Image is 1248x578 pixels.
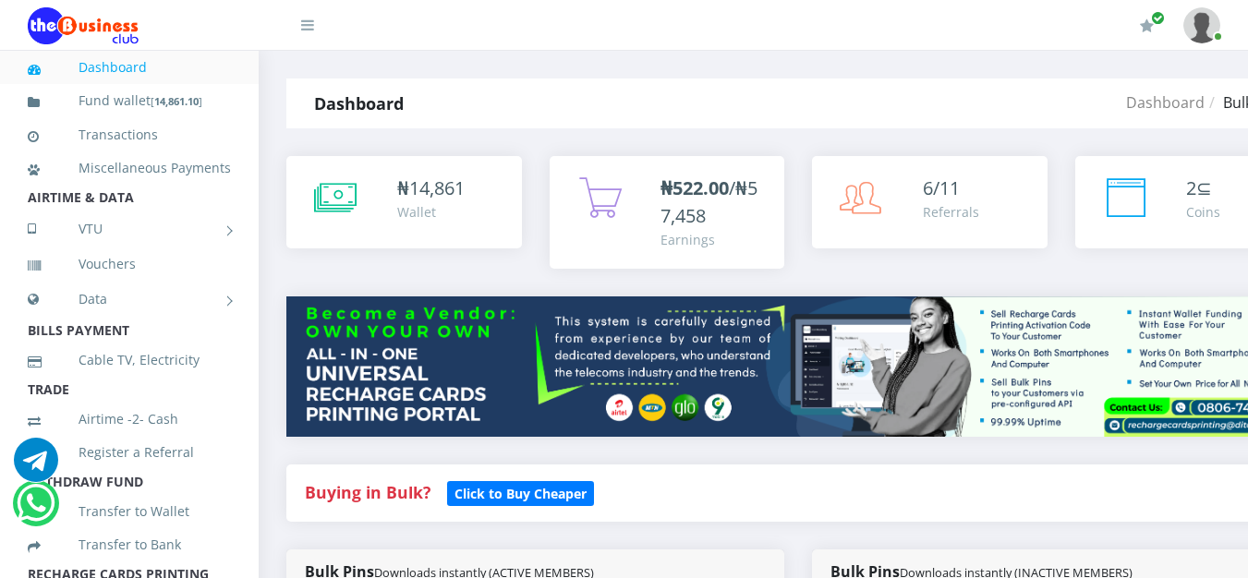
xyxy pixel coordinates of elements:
[14,452,58,482] a: Chat for support
[28,147,231,189] a: Miscellaneous Payments
[409,175,465,200] span: 14,861
[286,156,522,248] a: ₦14,861 Wallet
[660,175,757,228] span: /₦57,458
[28,524,231,566] a: Transfer to Bank
[17,495,55,525] a: Chat for support
[314,92,404,114] strong: Dashboard
[1183,7,1220,43] img: User
[28,79,231,123] a: Fund wallet[14,861.10]
[660,230,767,249] div: Earnings
[923,175,960,200] span: 6/11
[1140,18,1154,33] i: Renew/Upgrade Subscription
[151,94,202,108] small: [ ]
[812,156,1048,248] a: 6/11 Referrals
[923,202,979,222] div: Referrals
[28,398,231,440] a: Airtime -2- Cash
[454,485,587,502] b: Click to Buy Cheaper
[28,46,231,89] a: Dashboard
[28,276,231,322] a: Data
[550,156,785,269] a: ₦522.00/₦57,458 Earnings
[28,114,231,156] a: Transactions
[1151,11,1165,25] span: Renew/Upgrade Subscription
[660,175,729,200] b: ₦522.00
[397,175,465,202] div: ₦
[28,431,231,474] a: Register a Referral
[1186,202,1220,222] div: Coins
[28,490,231,533] a: Transfer to Wallet
[28,243,231,285] a: Vouchers
[447,481,594,503] a: Click to Buy Cheaper
[1126,92,1205,113] a: Dashboard
[28,339,231,381] a: Cable TV, Electricity
[1186,175,1220,202] div: ⊆
[28,206,231,252] a: VTU
[154,94,199,108] b: 14,861.10
[1186,175,1196,200] span: 2
[397,202,465,222] div: Wallet
[28,7,139,44] img: Logo
[305,481,430,503] strong: Buying in Bulk?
